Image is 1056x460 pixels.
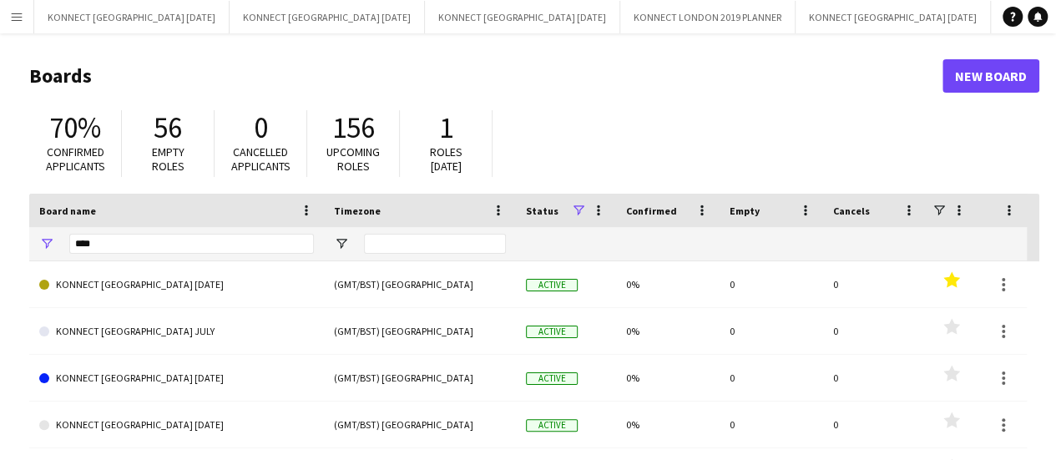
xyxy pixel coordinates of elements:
a: KONNECT [GEOGRAPHIC_DATA] [DATE] [39,355,314,402]
div: 0 [823,355,927,401]
input: Board name Filter Input [69,234,314,254]
a: KONNECT [GEOGRAPHIC_DATA] JULY [39,308,314,355]
span: Empty [730,205,760,217]
button: KONNECT [GEOGRAPHIC_DATA] [DATE] [425,1,620,33]
div: 0 [720,355,823,401]
button: KONNECT [GEOGRAPHIC_DATA] [DATE] [34,1,230,33]
div: 0 [720,308,823,354]
span: Confirmed applicants [46,144,105,174]
span: 1 [439,109,453,146]
div: 0 [823,261,927,307]
a: New Board [942,59,1039,93]
div: 0 [720,261,823,307]
div: 0 [720,402,823,447]
button: KONNECT LONDON 2019 PLANNER [620,1,796,33]
span: Active [526,279,578,291]
span: 0 [254,109,268,146]
h1: Boards [29,63,942,88]
span: Cancels [833,205,870,217]
div: 0% [616,355,720,401]
input: Timezone Filter Input [364,234,506,254]
span: Active [526,419,578,432]
span: Active [526,372,578,385]
a: KONNECT [GEOGRAPHIC_DATA] [DATE] [39,261,314,308]
span: Roles [DATE] [430,144,462,174]
span: Board name [39,205,96,217]
span: 56 [154,109,182,146]
span: Active [526,326,578,338]
button: KONNECT [GEOGRAPHIC_DATA] [DATE] [796,1,991,33]
button: Open Filter Menu [39,236,54,251]
span: Timezone [334,205,381,217]
span: Confirmed [626,205,677,217]
div: 0% [616,402,720,447]
button: Open Filter Menu [334,236,349,251]
div: (GMT/BST) [GEOGRAPHIC_DATA] [324,402,516,447]
div: 0% [616,308,720,354]
span: Upcoming roles [326,144,380,174]
div: 0 [823,308,927,354]
span: 156 [332,109,375,146]
div: 0% [616,261,720,307]
div: 0 [823,402,927,447]
span: Status [526,205,558,217]
div: (GMT/BST) [GEOGRAPHIC_DATA] [324,355,516,401]
span: Empty roles [152,144,184,174]
button: KONNECT [GEOGRAPHIC_DATA] [DATE] [230,1,425,33]
div: (GMT/BST) [GEOGRAPHIC_DATA] [324,261,516,307]
div: (GMT/BST) [GEOGRAPHIC_DATA] [324,308,516,354]
span: Cancelled applicants [231,144,291,174]
a: KONNECT [GEOGRAPHIC_DATA] [DATE] [39,402,314,448]
span: 70% [49,109,101,146]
